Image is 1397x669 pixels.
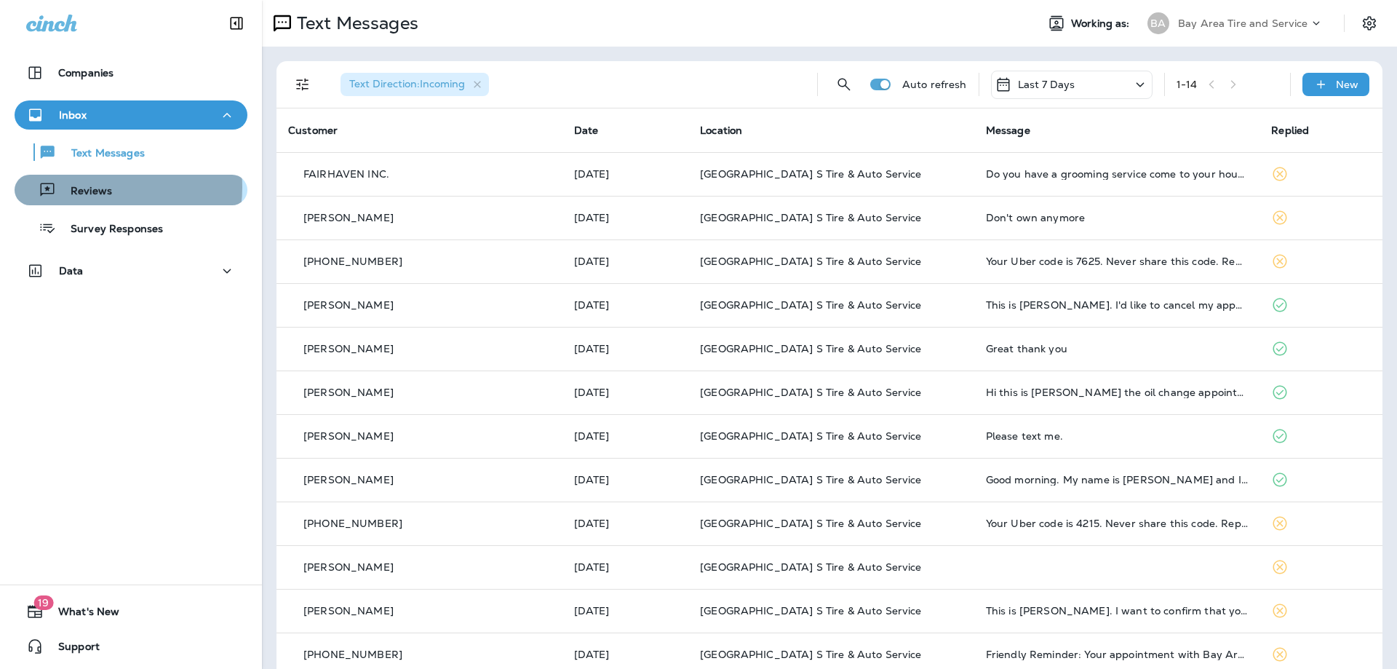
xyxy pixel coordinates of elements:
[986,430,1249,442] div: Please text me.
[303,430,394,442] p: [PERSON_NAME]
[700,429,921,443] span: [GEOGRAPHIC_DATA] S Tire & Auto Service
[303,605,394,617] p: [PERSON_NAME]
[986,212,1249,223] div: Don't own anymore
[303,518,402,529] p: [PHONE_NUMBER]
[700,124,742,137] span: Location
[574,168,677,180] p: Sep 5, 2025 11:35 AM
[574,649,677,660] p: Aug 28, 2025 07:31 AM
[303,212,394,223] p: [PERSON_NAME]
[1271,124,1309,137] span: Replied
[574,430,677,442] p: Sep 2, 2025 01:22 PM
[15,597,247,626] button: 19What's New
[56,185,112,199] p: Reviews
[216,9,257,38] button: Collapse Sidebar
[700,648,921,661] span: [GEOGRAPHIC_DATA] S Tire & Auto Service
[57,147,145,161] p: Text Messages
[303,649,402,660] p: [PHONE_NUMBER]
[1356,10,1382,36] button: Settings
[291,12,418,34] p: Text Messages
[15,213,247,243] button: Survey Responses
[700,473,921,486] span: [GEOGRAPHIC_DATA] S Tire & Auto Service
[902,79,967,90] p: Auto refresh
[986,474,1249,486] div: Good morning. My name is Keith Martucci and I have a 1p appt today. I just want to verify that yo...
[574,518,677,529] p: Sep 2, 2025 08:09 AM
[1177,79,1198,90] div: 1 - 14
[44,641,100,658] span: Support
[1336,79,1358,90] p: New
[986,256,1249,267] div: Your Uber code is 7625. Never share this code. Reply STOP ALL to unsubscribe.
[700,604,921,617] span: [GEOGRAPHIC_DATA] S Tire & Auto Service
[574,605,677,617] p: Aug 28, 2025 08:40 AM
[700,386,921,399] span: [GEOGRAPHIC_DATA] S Tire & Auto Service
[574,256,677,267] p: Sep 4, 2025 02:50 PM
[1147,12,1169,34] div: BA
[59,265,84,277] p: Data
[700,342,921,355] span: [GEOGRAPHIC_DATA] S Tire & Auto Service
[288,124,338,137] span: Customer
[829,70,859,99] button: Search Messages
[59,109,87,121] p: Inbox
[303,561,394,573] p: [PERSON_NAME]
[700,561,921,574] span: [GEOGRAPHIC_DATA] S Tire & Auto Service
[574,474,677,486] p: Sep 2, 2025 09:41 AM
[986,124,1030,137] span: Message
[700,167,921,181] span: [GEOGRAPHIC_DATA] S Tire & Auto Service
[574,387,677,398] p: Sep 2, 2025 02:19 PM
[986,518,1249,529] div: Your Uber code is 4215. Never share this code. Reply STOP ALL to unsubscribe.
[986,387,1249,398] div: Hi this is Kevin Kreimer the oil change appointment for 5 o’clock today I forgot about school sta...
[15,137,247,167] button: Text Messages
[303,168,389,180] p: FAIRHAVEN INC.
[303,474,394,486] p: [PERSON_NAME]
[288,70,317,99] button: Filters
[303,256,402,267] p: [PHONE_NUMBER]
[986,299,1249,311] div: This is Debbie Smith. I'd like to cancel my appointment with Goodyear for tomorrow, Thurs, 9/4, &...
[56,223,163,237] p: Survey Responses
[58,67,114,79] p: Companies
[349,77,465,90] span: Text Direction : Incoming
[15,632,247,661] button: Support
[700,255,921,268] span: [GEOGRAPHIC_DATA] S Tire & Auto Service
[44,606,119,623] span: What's New
[574,124,599,137] span: Date
[700,211,921,224] span: [GEOGRAPHIC_DATA] S Tire & Auto Service
[986,168,1249,180] div: Do you have a grooming service come to your house to take care of your dog? If so can you send me...
[15,256,247,285] button: Data
[303,343,394,355] p: [PERSON_NAME]
[986,649,1249,660] div: Friendly Reminder: Your appointment with Bay Area Tire & Service - Eldersburg is booked for Augus...
[574,343,677,355] p: Sep 3, 2025 11:28 AM
[15,58,247,87] button: Companies
[1178,17,1308,29] p: Bay Area Tire and Service
[574,299,677,311] p: Sep 3, 2025 07:10 PM
[700,298,921,312] span: [GEOGRAPHIC_DATA] S Tire & Auto Service
[986,343,1249,355] div: Great thank you
[15,175,247,205] button: Reviews
[700,517,921,530] span: [GEOGRAPHIC_DATA] S Tire & Auto Service
[341,73,489,96] div: Text Direction:Incoming
[303,299,394,311] p: [PERSON_NAME]
[33,595,53,610] span: 19
[1018,79,1075,90] p: Last 7 Days
[574,561,677,573] p: Aug 29, 2025 04:11 PM
[1071,17,1133,30] span: Working as:
[986,605,1249,617] div: This is Scott matty. I want to confirm that you have my appointment for Friday 9/29 at 9:00 for o...
[574,212,677,223] p: Sep 5, 2025 10:07 AM
[15,100,247,130] button: Inbox
[303,387,394,398] p: [PERSON_NAME]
